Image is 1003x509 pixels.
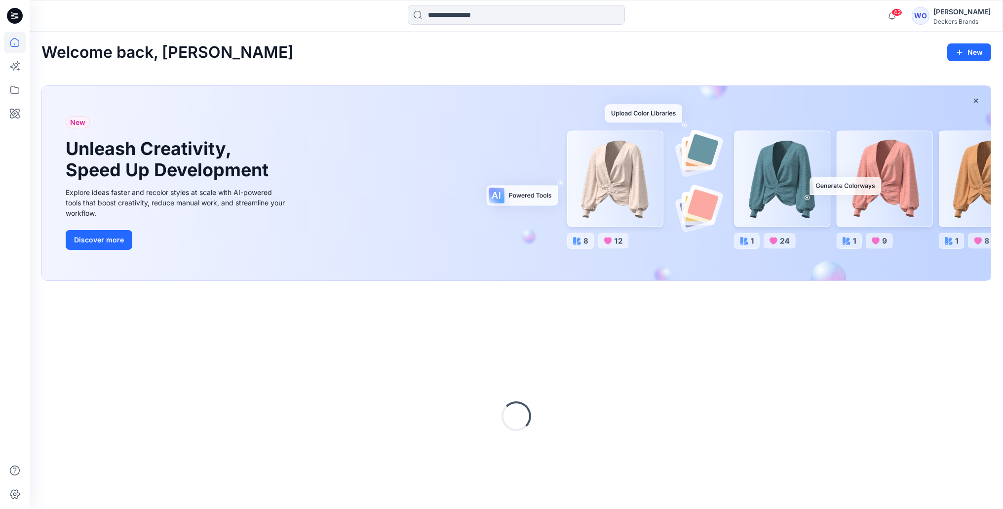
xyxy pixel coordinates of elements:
[66,187,288,218] div: Explore ideas faster and recolor styles at scale with AI-powered tools that boost creativity, red...
[933,6,991,18] div: [PERSON_NAME]
[933,18,991,25] div: Deckers Brands
[912,7,929,25] div: WO
[70,117,85,128] span: New
[66,138,273,181] h1: Unleash Creativity, Speed Up Development
[891,8,902,16] span: 42
[66,230,288,250] a: Discover more
[66,230,132,250] button: Discover more
[41,43,294,62] h2: Welcome back, [PERSON_NAME]
[947,43,991,61] button: New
